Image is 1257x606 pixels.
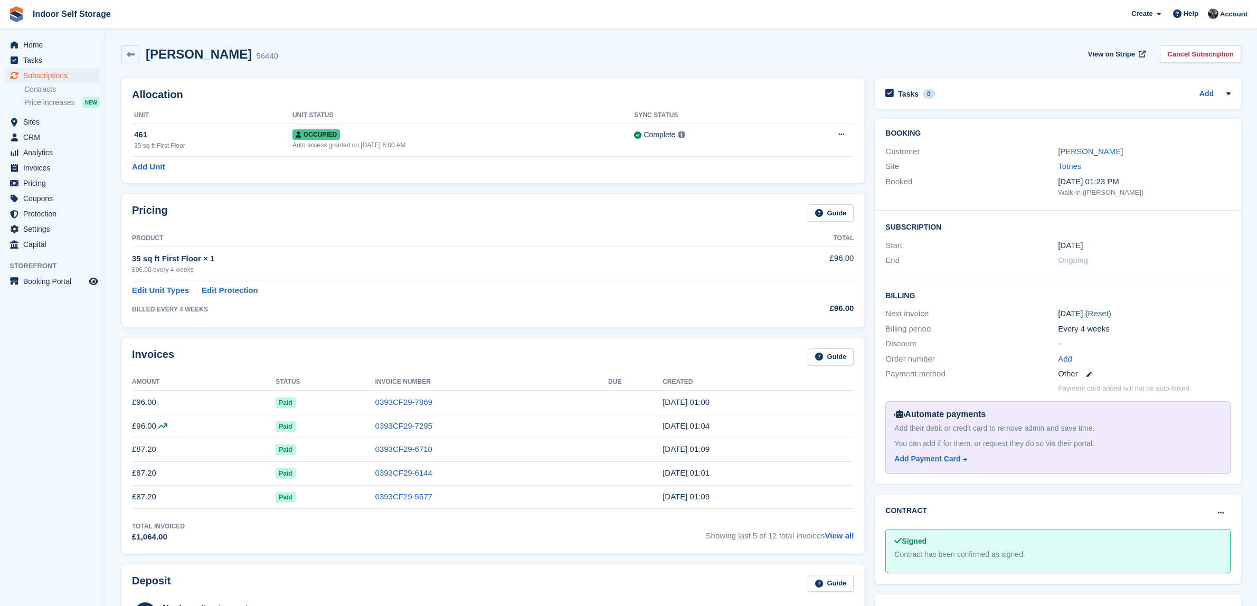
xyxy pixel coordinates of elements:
[23,115,87,129] span: Sites
[885,505,927,516] h2: Contract
[87,275,100,288] a: Preview store
[1058,147,1123,156] a: [PERSON_NAME]
[738,247,854,280] td: £96.00
[23,160,87,175] span: Invoices
[132,522,185,531] div: Total Invoiced
[825,531,854,540] a: View all
[885,368,1058,380] div: Payment method
[1058,255,1088,264] span: Ongoing
[663,421,710,430] time: 2025-07-26 00:04:02 UTC
[608,374,663,391] th: Due
[132,575,171,592] h2: Deposit
[885,353,1058,365] div: Order number
[738,230,854,247] th: Total
[82,97,100,108] div: NEW
[276,421,295,432] span: Paid
[1058,323,1231,335] div: Every 4 weeks
[1088,309,1109,318] a: Reset
[634,107,787,124] th: Sync Status
[663,492,710,501] time: 2025-05-03 00:09:31 UTC
[894,408,1222,421] div: Automate payments
[29,5,115,23] a: Indoor Self Storage
[132,161,165,173] a: Add Unit
[885,290,1231,300] h2: Billing
[23,191,87,206] span: Coupons
[1160,45,1241,63] a: Cancel Subscription
[663,468,710,477] time: 2025-05-31 00:01:55 UTC
[292,129,340,140] span: Occupied
[808,204,854,222] a: Guide
[23,130,87,145] span: CRM
[23,206,87,221] span: Protection
[894,453,960,465] div: Add Payment Card
[5,176,100,191] a: menu
[894,438,1222,449] div: You can add it for them, or request they do so via their portal.
[276,468,295,479] span: Paid
[894,453,1217,465] a: Add Payment Card
[1088,49,1135,60] span: View on Stripe
[663,374,854,391] th: Created
[5,130,100,145] a: menu
[5,68,100,83] a: menu
[808,575,854,592] a: Guide
[132,253,738,265] div: 35 sq ft First Floor × 1
[706,522,854,543] span: Showing last 5 of 12 total invoices
[923,89,935,99] div: 0
[375,397,432,406] a: 0393CF29-7869
[132,285,189,297] a: Edit Unit Types
[1058,383,1189,394] p: Payment card added will not be auto-linked
[738,302,854,315] div: £96.00
[5,145,100,160] a: menu
[1058,338,1231,350] div: -
[132,265,738,274] div: £96.00 every 4 weeks
[1184,8,1198,19] span: Help
[5,191,100,206] a: menu
[5,115,100,129] a: menu
[5,237,100,252] a: menu
[375,421,432,430] a: 0393CF29-7295
[1058,162,1081,171] a: Totnes
[23,145,87,160] span: Analytics
[276,444,295,455] span: Paid
[885,323,1058,335] div: Billing period
[1220,9,1247,20] span: Account
[132,485,276,509] td: £87.20
[23,222,87,236] span: Settings
[1131,8,1152,19] span: Create
[1084,45,1148,63] a: View on Stripe
[5,206,100,221] a: menu
[885,160,1058,173] div: Site
[23,176,87,191] span: Pricing
[644,129,675,140] div: Complete
[885,221,1231,232] h2: Subscription
[375,444,432,453] a: 0393CF29-6710
[885,129,1231,138] h2: Booking
[132,204,168,222] h2: Pricing
[23,68,87,83] span: Subscriptions
[1058,176,1231,188] div: [DATE] 01:23 PM
[24,84,100,94] a: Contracts
[885,240,1058,252] div: Start
[132,305,738,314] div: BILLED EVERY 4 WEEKS
[894,536,1222,547] div: Signed
[276,374,375,391] th: Status
[276,397,295,408] span: Paid
[1058,240,1083,252] time: 2024-10-19 00:00:00 UTC
[132,438,276,461] td: £87.20
[132,414,276,438] td: £96.00
[23,237,87,252] span: Capital
[1058,308,1231,320] div: [DATE] ( )
[5,160,100,175] a: menu
[292,107,635,124] th: Unit Status
[132,89,854,101] h2: Allocation
[375,492,432,501] a: 0393CF29-5577
[663,444,710,453] time: 2025-06-28 00:09:45 UTC
[894,423,1222,434] div: Add their debit or credit card to remove admin and save time.
[146,47,252,61] h2: [PERSON_NAME]
[132,531,185,543] div: £1,064.00
[678,131,685,138] img: icon-info-grey-7440780725fd019a000dd9b08b2336e03edf1995a4989e88bcd33f0948082b44.svg
[276,492,295,503] span: Paid
[5,53,100,68] a: menu
[5,37,100,52] a: menu
[23,274,87,289] span: Booking Portal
